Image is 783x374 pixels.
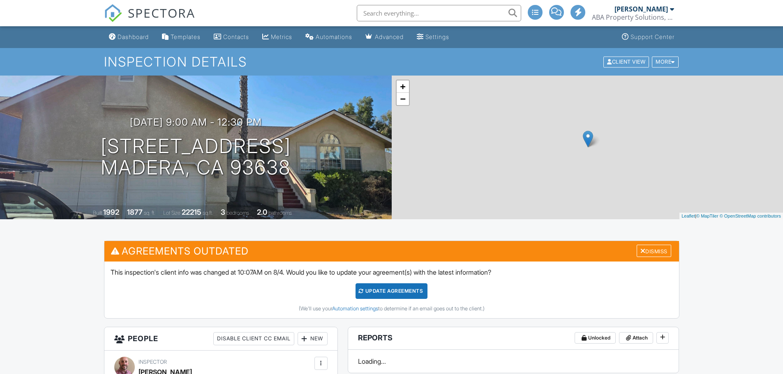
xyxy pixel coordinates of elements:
[592,13,674,21] div: ABA Property Solutions, LLC
[221,208,225,216] div: 3
[271,33,292,40] div: Metrics
[298,332,328,345] div: New
[223,33,249,40] div: Contacts
[637,245,671,257] div: Dismiss
[397,93,409,105] a: Zoom out
[118,33,149,40] div: Dashboard
[139,359,167,365] span: Inspector
[357,5,521,21] input: Search everything...
[257,208,267,216] div: 2.0
[104,262,679,318] div: This inspection's client info was changed at 10:07AM on 8/4. Would you like to update your agreem...
[144,210,155,216] span: sq. ft.
[101,135,291,179] h1: [STREET_ADDRESS] Madera, CA 93638
[332,305,378,312] a: Automation settings
[128,4,195,21] span: SPECTORA
[356,283,427,299] div: Update Agreements
[104,55,679,69] h1: Inspection Details
[171,33,201,40] div: Templates
[631,33,674,40] div: Support Center
[619,30,678,45] a: Support Center
[127,208,143,216] div: 1877
[425,33,449,40] div: Settings
[259,30,296,45] a: Metrics
[104,4,122,22] img: The Best Home Inspection Software - Spectora
[93,210,102,216] span: Built
[104,241,679,261] h3: Agreements Outdated
[226,210,249,216] span: bedrooms
[720,213,781,218] a: © OpenStreetMap contributors
[103,208,119,216] div: 1992
[603,56,649,67] div: Client View
[614,5,668,13] div: [PERSON_NAME]
[268,210,292,216] span: bathrooms
[375,33,404,40] div: Advanced
[681,213,695,218] a: Leaflet
[182,208,201,216] div: 22215
[302,30,356,45] a: Automations (Advanced)
[397,80,409,93] a: Zoom in
[316,33,352,40] div: Automations
[652,56,679,67] div: More
[111,305,673,312] div: (We'll use your to determine if an email goes out to the client.)
[413,30,453,45] a: Settings
[603,58,651,64] a: Client View
[696,213,718,218] a: © MapTiler
[362,30,407,45] a: Advanced
[213,332,294,345] div: Disable Client CC Email
[159,30,204,45] a: Templates
[104,11,195,28] a: SPECTORA
[679,213,783,220] div: |
[163,210,180,216] span: Lot Size
[130,117,262,128] h3: [DATE] 9:00 am - 12:30 pm
[210,30,252,45] a: Contacts
[104,327,337,351] h3: People
[106,30,152,45] a: Dashboard
[203,210,213,216] span: sq.ft.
